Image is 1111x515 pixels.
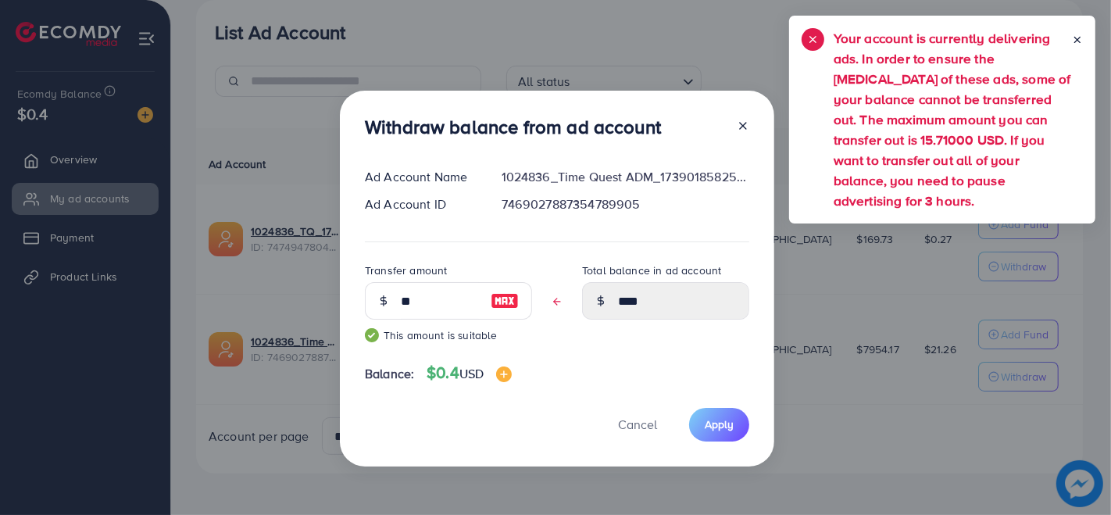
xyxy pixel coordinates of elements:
img: image [491,291,519,310]
h4: $0.4 [427,363,512,383]
div: 7469027887354789905 [489,195,762,213]
div: Ad Account ID [352,195,489,213]
span: Cancel [618,416,657,433]
span: Balance: [365,365,414,383]
button: Cancel [598,408,677,442]
img: image [496,367,512,382]
h5: Your account is currently delivering ads. In order to ensure the [MEDICAL_DATA] of these ads, som... [834,28,1072,211]
label: Transfer amount [365,263,447,278]
label: Total balance in ad account [582,263,721,278]
img: guide [365,328,379,342]
div: 1024836_Time Quest ADM_1739018582569 [489,168,762,186]
button: Apply [689,408,749,442]
small: This amount is suitable [365,327,532,343]
div: Ad Account Name [352,168,489,186]
span: USD [459,365,484,382]
h3: Withdraw balance from ad account [365,116,661,138]
span: Apply [705,417,734,432]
